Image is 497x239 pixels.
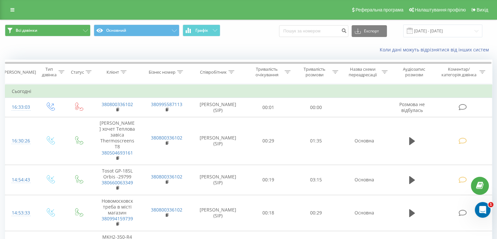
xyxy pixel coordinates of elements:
[415,7,466,12] span: Налаштування профілю
[399,101,425,113] span: Розмова не відбулась
[107,69,119,75] div: Клієнт
[151,135,182,141] a: 380800336102
[356,7,404,12] span: Реферальна програма
[12,135,29,147] div: 16:30:26
[292,117,340,165] td: 01:35
[94,25,179,36] button: Основний
[151,101,182,107] a: 380995587113
[298,66,331,78] div: Тривалість розмови
[340,195,389,231] td: Основна
[151,174,182,180] a: 380800336102
[102,215,133,222] a: 380994159739
[245,117,292,165] td: 00:29
[245,195,292,231] td: 00:18
[5,25,91,36] button: Всі дзвінки
[191,98,245,117] td: [PERSON_NAME] (SIP)
[245,98,292,117] td: 00:01
[71,69,84,75] div: Статус
[292,195,340,231] td: 00:29
[340,117,389,165] td: Основна
[352,25,387,37] button: Експорт
[191,165,245,195] td: [PERSON_NAME] (SIP)
[92,195,142,231] td: Новомосковск треба в місті магазин
[279,25,348,37] input: Пошук за номером
[292,98,340,117] td: 00:00
[439,66,478,78] div: Коментар/категорія дзвінка
[3,69,36,75] div: [PERSON_NAME]
[292,165,340,195] td: 03:15
[41,66,57,78] div: Тип дзвінка
[92,117,142,165] td: [PERSON_NAME] хочет Теплова завіса Thermoscreens T8
[102,179,133,186] a: 380660063349
[477,7,488,12] span: Вихід
[191,195,245,231] td: [PERSON_NAME] (SIP)
[12,101,29,114] div: 16:33:03
[395,66,433,78] div: Аудіозапис розмови
[149,69,175,75] div: Бізнес номер
[346,66,380,78] div: Назва схеми переадресації
[195,28,208,33] span: Графік
[92,165,142,195] td: Tosot GP-18SL Orbis -29799
[340,165,389,195] td: Основна
[200,69,227,75] div: Співробітник
[102,101,133,107] a: 380800336102
[380,46,492,53] a: Коли дані можуть відрізнятися вiд інших систем
[475,202,490,218] iframe: Intercom live chat
[12,174,29,186] div: 14:54:43
[183,25,220,36] button: Графік
[102,150,133,156] a: 380504693161
[151,207,182,213] a: 380800336102
[16,28,37,33] span: Всі дзвінки
[5,85,492,98] td: Сьогодні
[12,207,29,219] div: 14:53:33
[245,165,292,195] td: 00:19
[488,202,493,207] span: 1
[191,117,245,165] td: [PERSON_NAME] (SIP)
[251,66,283,78] div: Тривалість очікування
